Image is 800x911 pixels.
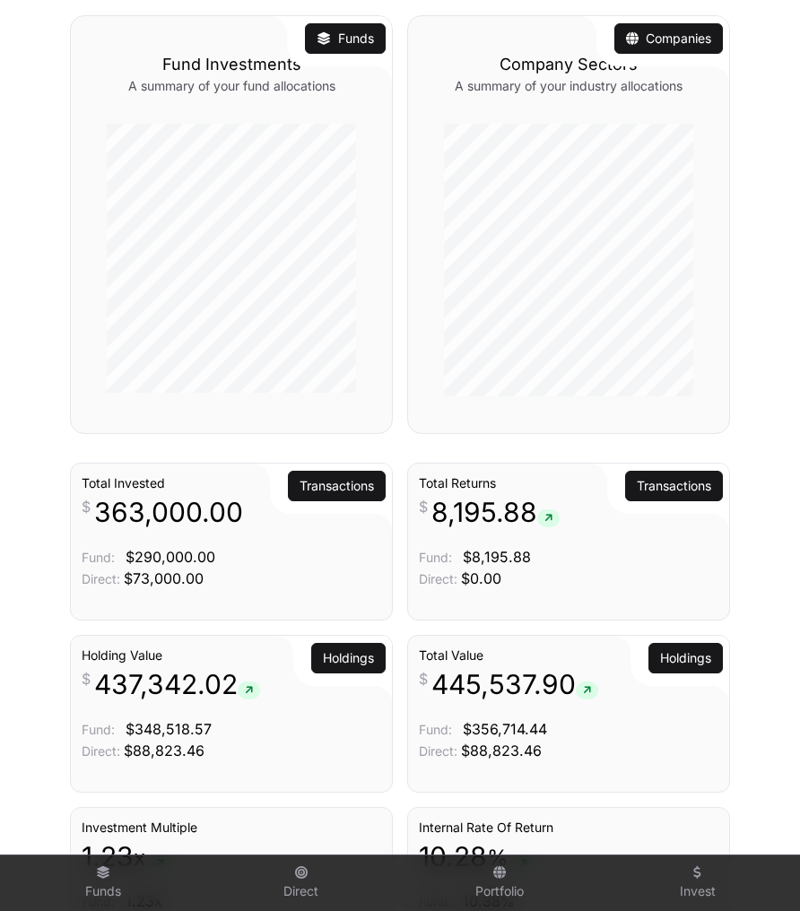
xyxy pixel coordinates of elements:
button: Companies [614,23,723,54]
button: Holdings [648,643,723,673]
a: Portfolio [407,859,591,907]
h3: Company Sectors [444,52,693,77]
a: Funds [11,859,195,907]
span: Fund: [82,550,115,565]
h3: Internal Rate Of Return [419,819,718,837]
h3: Total Returns [419,474,718,492]
p: A summary of your fund allocations [107,77,356,95]
h3: Total Invested [82,474,381,492]
span: 445,537.90 [431,668,598,700]
span: $ [82,668,91,690]
button: Transactions [288,471,386,501]
a: Invest [605,859,789,907]
a: Holdings [660,649,711,667]
span: $0.00 [461,569,501,587]
span: $356,714.44 [463,720,547,738]
span: Direct: [419,571,457,586]
span: Fund: [419,722,452,737]
a: Transactions [300,477,374,495]
button: Transactions [625,471,723,501]
a: Holdings [323,649,374,667]
span: $ [82,496,91,517]
span: $8,195.88 [463,548,531,566]
span: 437,342.02 [94,668,260,700]
span: $88,823.46 [461,742,542,759]
a: Funds [317,30,374,48]
h3: Investment Multiple [82,819,381,837]
a: Direct [209,859,393,907]
span: Direct: [419,743,457,759]
span: $ [419,496,428,517]
span: $290,000.00 [126,548,215,566]
span: 363,000.00 [94,496,243,528]
h3: Total Value [419,646,718,664]
h3: Fund Investments [107,52,356,77]
p: A summary of your industry allocations [444,77,693,95]
span: 8,195.88 [431,496,560,528]
button: Funds [305,23,386,54]
button: Holdings [311,643,386,673]
a: Companies [626,30,711,48]
iframe: Chat Widget [710,825,800,911]
span: Fund: [419,550,452,565]
span: 10.28 [419,840,487,872]
span: x [134,844,145,872]
span: Direct: [82,743,120,759]
span: $ [419,668,428,690]
a: Transactions [637,477,711,495]
span: 1.23 [82,840,134,872]
span: % [487,844,509,872]
span: $73,000.00 [124,569,204,587]
span: Direct: [82,571,120,586]
span: Fund: [82,722,115,737]
span: $348,518.57 [126,720,212,738]
span: $88,823.46 [124,742,204,759]
h3: Holding Value [82,646,381,664]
